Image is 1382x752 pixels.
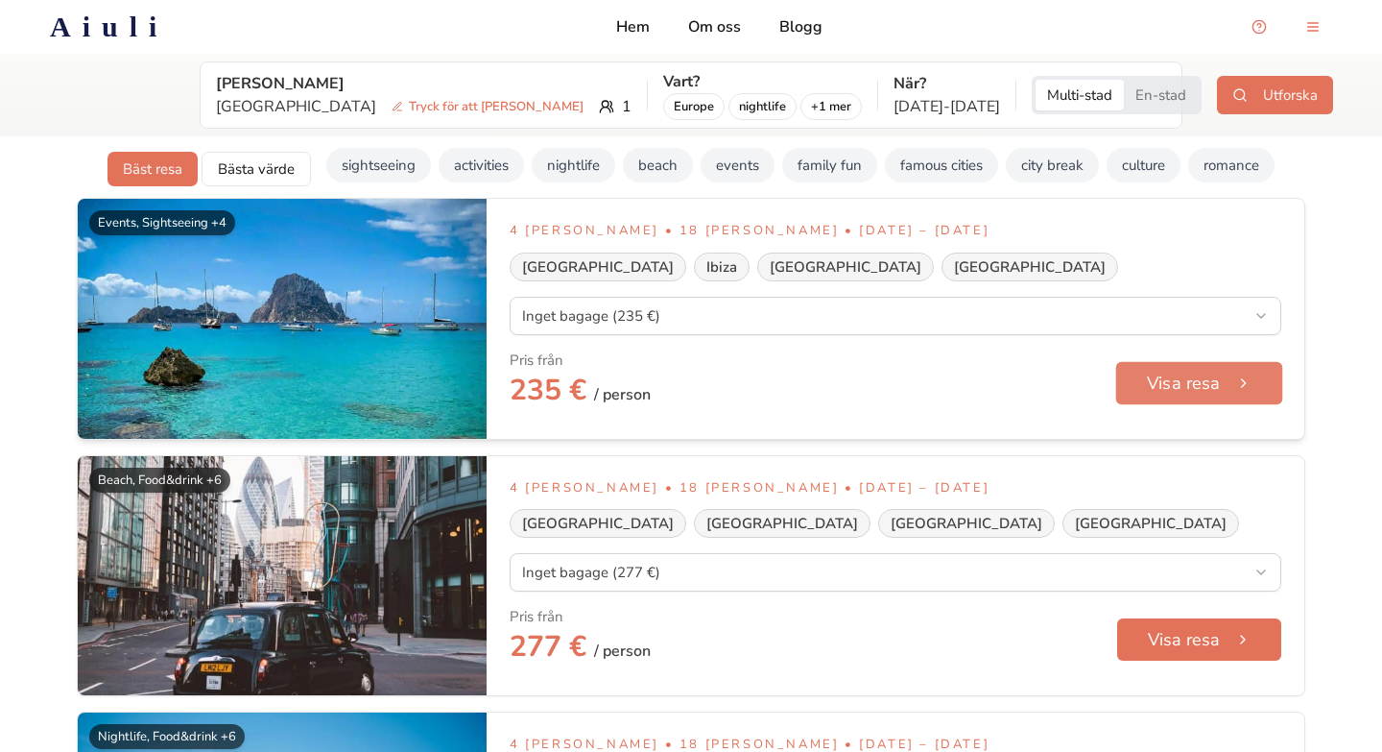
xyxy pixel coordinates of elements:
div: Trip style [1032,76,1202,114]
button: beach [623,148,693,182]
span: / person [594,640,651,663]
button: Bäst resa [107,152,198,186]
p: 4 [PERSON_NAME] • 18 [PERSON_NAME] • [DATE] – [DATE] [510,479,1281,498]
button: romance [1188,148,1275,182]
div: 1 [216,95,631,118]
a: Aiuli [19,10,199,44]
div: nightlife [728,93,797,120]
button: Single-city [1124,80,1198,110]
p: Vart? [663,70,862,93]
button: Visa resa [1117,619,1281,661]
button: sightseeing [326,148,431,182]
div: [GEOGRAPHIC_DATA] [1062,509,1239,538]
button: Visa resa [1116,361,1283,404]
a: Hem [616,15,650,38]
a: Om oss [688,15,741,38]
a: Blogg [779,15,822,38]
div: Events, Sightseeing +4 [89,210,235,235]
button: city break [1006,148,1099,182]
div: + 1 mer [800,93,862,120]
div: Europe [663,93,725,120]
button: nightlife [532,148,615,182]
p: [DATE] - [DATE] [894,95,1000,118]
button: Multi-city [1036,80,1124,110]
div: [GEOGRAPHIC_DATA] [757,253,934,281]
button: culture [1107,148,1180,182]
button: menu-button [1294,8,1332,46]
p: [PERSON_NAME] [216,72,631,95]
button: family fun [782,148,877,182]
button: famous cities [885,148,998,182]
button: Utforska [1217,76,1333,114]
button: Open support chat [1240,8,1278,46]
img: Bild av London Gb [78,456,487,696]
div: [GEOGRAPHIC_DATA] [878,509,1055,538]
div: Nightlife, Food&drink +6 [89,724,245,749]
img: Bild av Ibiza Es [78,199,487,439]
div: Pris från [510,607,563,626]
h2: 277 € [510,630,651,672]
button: activities [439,148,524,182]
div: [GEOGRAPHIC_DATA] [941,253,1118,281]
div: Pris från [510,351,563,370]
div: Ibiza [694,253,750,281]
button: Bästa värde [202,152,311,186]
h2: Aiuli [50,10,168,44]
div: [GEOGRAPHIC_DATA] [510,253,686,281]
p: När? [894,72,1000,95]
span: Tryck för att [PERSON_NAME] [384,97,591,116]
div: [GEOGRAPHIC_DATA] [510,509,686,538]
span: / person [594,383,651,406]
h2: 235 € [510,374,651,416]
div: [GEOGRAPHIC_DATA] [694,509,870,538]
p: 4 [PERSON_NAME] • 18 [PERSON_NAME] • [DATE] – [DATE] [510,222,1281,241]
button: events [701,148,774,182]
p: [GEOGRAPHIC_DATA] [216,95,591,118]
div: Beach, Food&drink +6 [89,468,230,493]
